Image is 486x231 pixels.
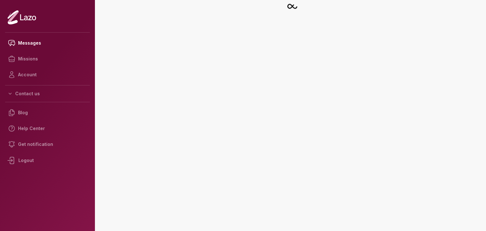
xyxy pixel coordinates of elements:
[5,105,90,121] a: Blog
[5,136,90,152] a: Get notification
[5,88,90,99] button: Contact us
[5,152,90,169] div: Logout
[5,121,90,136] a: Help Center
[5,35,90,51] a: Messages
[5,51,90,67] a: Missions
[5,67,90,83] a: Account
